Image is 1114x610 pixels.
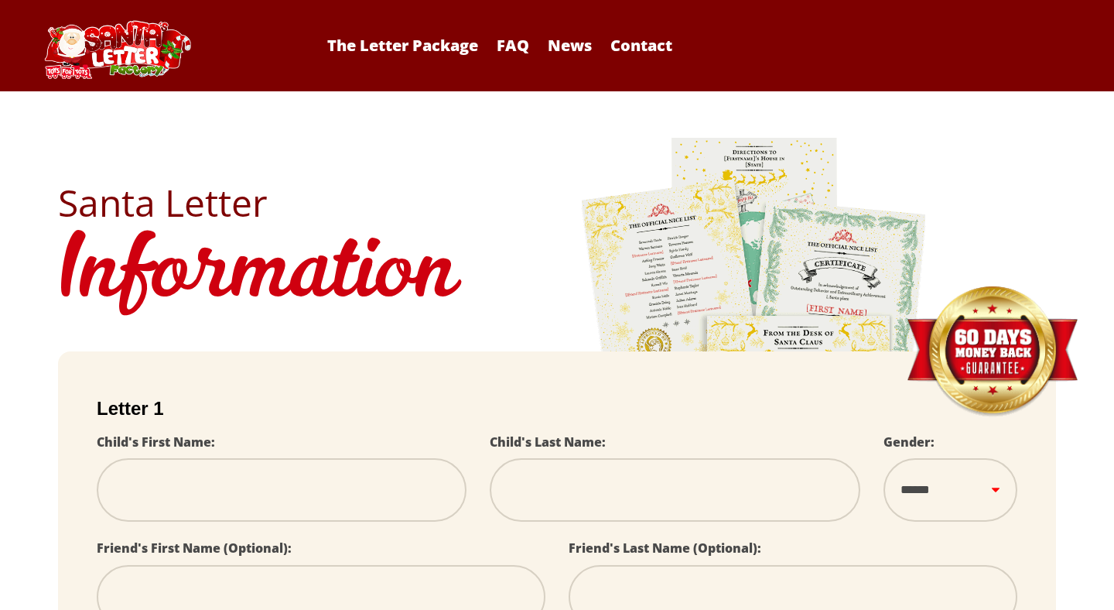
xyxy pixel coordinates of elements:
[540,35,600,56] a: News
[569,540,761,557] label: Friend's Last Name (Optional):
[320,35,486,56] a: The Letter Package
[39,20,194,79] img: Santa Letter Logo
[97,540,292,557] label: Friend's First Name (Optional):
[490,434,606,451] label: Child's Last Name:
[883,434,935,451] label: Gender:
[603,35,680,56] a: Contact
[97,434,215,451] label: Child's First Name:
[905,286,1079,418] img: Money Back Guarantee
[97,398,1017,420] h2: Letter 1
[58,184,1056,221] h2: Santa Letter
[580,135,928,568] img: letters.png
[489,35,537,56] a: FAQ
[58,221,1056,328] h1: Information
